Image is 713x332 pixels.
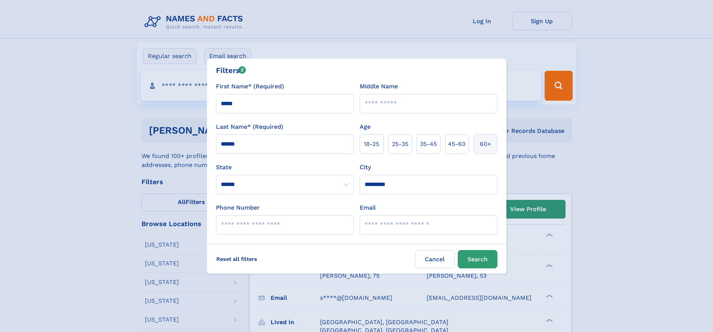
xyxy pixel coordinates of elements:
label: City [360,163,371,172]
span: 25‑35 [392,140,408,149]
label: Age [360,122,371,131]
div: Filters [216,65,246,76]
span: 45‑60 [448,140,466,149]
button: Search [458,250,497,268]
label: Phone Number [216,203,260,212]
span: 60+ [480,140,491,149]
label: Middle Name [360,82,398,91]
label: State [216,163,354,172]
label: First Name* (Required) [216,82,284,91]
label: Last Name* (Required) [216,122,283,131]
label: Reset all filters [211,250,262,268]
label: Cancel [415,250,455,268]
label: Email [360,203,376,212]
span: 18‑25 [364,140,379,149]
span: 35‑45 [420,140,437,149]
